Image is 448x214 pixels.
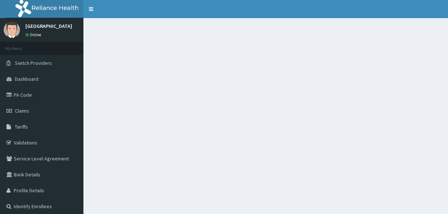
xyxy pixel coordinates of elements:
[15,108,29,114] span: Claims
[15,76,38,82] span: Dashboard
[25,32,43,37] a: Online
[15,60,52,66] span: Switch Providers
[15,123,28,130] span: Tariffs
[4,22,20,38] img: User Image
[25,24,72,29] p: [GEOGRAPHIC_DATA]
